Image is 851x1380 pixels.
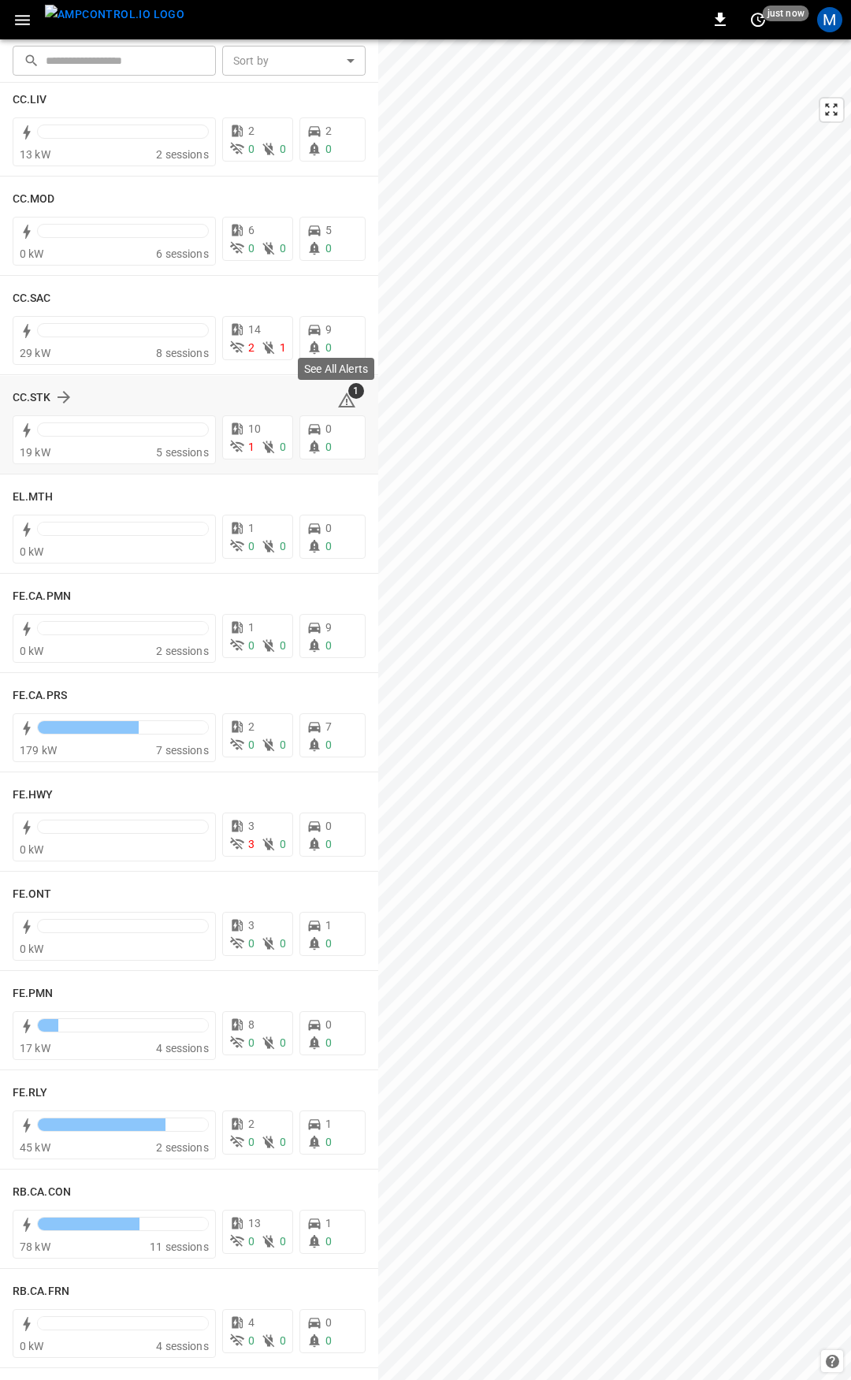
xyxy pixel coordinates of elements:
span: 14 [248,323,261,336]
span: 1 [325,1118,332,1130]
span: 0 [280,441,286,453]
span: 0 [325,639,332,652]
span: 7 sessions [156,744,209,757]
span: 0 [280,838,286,850]
span: 8 sessions [156,347,209,359]
span: 2 [248,341,255,354]
span: 4 sessions [156,1340,209,1352]
span: 0 [280,1235,286,1248]
span: 29 kW [20,347,50,359]
span: 3 [248,820,255,832]
h6: FE.HWY [13,787,54,804]
button: set refresh interval [745,7,771,32]
span: 1 [248,441,255,453]
span: 0 [325,1018,332,1031]
span: 0 [248,143,255,155]
span: 1 [248,621,255,634]
span: 0 [280,1136,286,1148]
span: 5 sessions [156,446,209,459]
span: 0 [325,1136,332,1148]
span: 0 [325,540,332,552]
h6: FE.CA.PMN [13,588,71,605]
span: 8 [248,1018,255,1031]
span: 13 kW [20,148,50,161]
span: 0 [248,639,255,652]
span: 6 [248,224,255,236]
span: 0 [248,242,255,255]
span: 4 sessions [156,1042,209,1055]
span: 3 [248,838,255,850]
span: 9 [325,323,332,336]
span: 0 [325,422,332,435]
span: 0 kW [20,645,44,657]
h6: CC.LIV [13,91,47,109]
span: 0 kW [20,843,44,856]
span: 0 [325,1334,332,1347]
span: 0 [280,143,286,155]
span: 2 [248,720,255,733]
span: 6 sessions [156,247,209,260]
span: 2 [248,1118,255,1130]
h6: FE.RLY [13,1084,48,1102]
span: 19 kW [20,446,50,459]
span: 0 [325,522,332,534]
span: 4 [248,1316,255,1329]
span: 0 kW [20,247,44,260]
span: 3 [248,919,255,932]
span: 0 [280,540,286,552]
span: 11 sessions [150,1241,209,1253]
span: 5 [325,224,332,236]
span: 1 [248,522,255,534]
span: 1 [325,919,332,932]
span: 0 [325,1235,332,1248]
h6: FE.ONT [13,886,52,903]
span: 0 [325,1316,332,1329]
h6: CC.MOD [13,191,55,208]
span: 0 [325,937,332,950]
span: 45 kW [20,1141,50,1154]
span: 0 [280,738,286,751]
span: 0 kW [20,1340,44,1352]
span: 2 sessions [156,645,209,657]
h6: CC.STK [13,389,51,407]
span: 0 [248,937,255,950]
h6: CC.SAC [13,290,51,307]
span: 0 [325,738,332,751]
h6: EL.MTH [13,489,54,506]
h6: RB.CA.CON [13,1184,71,1201]
span: 0 [248,1036,255,1049]
img: ampcontrol.io logo [45,5,184,24]
span: 0 [325,1036,332,1049]
h6: FE.PMN [13,985,54,1002]
span: 0 [280,639,286,652]
span: 0 [280,1334,286,1347]
p: See All Alerts [304,361,368,377]
span: 7 [325,720,332,733]
span: 0 [248,738,255,751]
span: 179 kW [20,744,57,757]
span: 0 [248,540,255,552]
span: 0 [325,441,332,453]
span: 1 [280,341,286,354]
span: 2 sessions [156,1141,209,1154]
span: 0 [280,1036,286,1049]
span: 0 kW [20,545,44,558]
span: 1 [348,383,364,399]
span: 0 [325,341,332,354]
span: 0 [248,1136,255,1148]
span: 10 [248,422,261,435]
span: 1 [325,1217,332,1229]
h6: RB.CA.FRN [13,1283,69,1300]
span: 0 [325,143,332,155]
canvas: Map [378,39,851,1380]
span: 0 [248,1334,255,1347]
span: 0 [325,838,332,850]
span: 0 [248,1235,255,1248]
span: 17 kW [20,1042,50,1055]
span: 2 [248,125,255,137]
span: 0 [325,820,332,832]
h6: FE.CA.PRS [13,687,67,705]
span: 2 [325,125,332,137]
span: just now [763,6,809,21]
span: 78 kW [20,1241,50,1253]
